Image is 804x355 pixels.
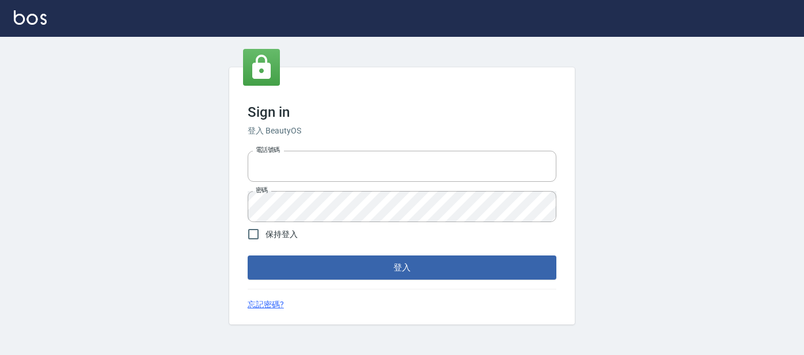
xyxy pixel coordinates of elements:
[14,10,47,25] img: Logo
[266,228,298,241] span: 保持登入
[248,104,556,120] h3: Sign in
[248,255,556,280] button: 登入
[256,146,280,154] label: 電話號碼
[248,299,284,311] a: 忘記密碼?
[248,125,556,137] h6: 登入 BeautyOS
[256,186,268,194] label: 密碼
